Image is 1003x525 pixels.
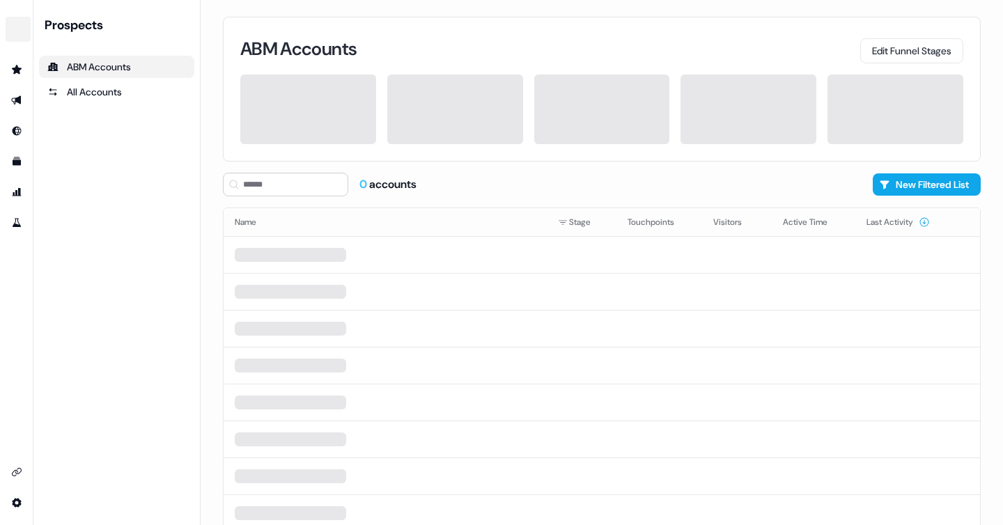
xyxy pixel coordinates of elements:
a: Go to integrations [6,461,28,483]
button: Touchpoints [628,210,691,235]
button: Edit Funnel Stages [860,38,963,63]
div: accounts [359,177,417,192]
span: 0 [359,177,369,191]
button: New Filtered List [873,173,981,196]
button: Last Activity [866,210,930,235]
a: Go to prospects [6,58,28,81]
a: ABM Accounts [39,56,194,78]
a: Go to integrations [6,492,28,514]
a: Go to Inbound [6,120,28,142]
div: Stage [558,215,605,229]
button: Visitors [713,210,759,235]
div: All Accounts [47,85,186,99]
a: Go to templates [6,150,28,173]
a: Go to attribution [6,181,28,203]
div: ABM Accounts [47,60,186,74]
div: Prospects [45,17,194,33]
th: Name [224,208,547,236]
a: All accounts [39,81,194,103]
button: Active Time [783,210,844,235]
a: Go to outbound experience [6,89,28,111]
a: Go to experiments [6,212,28,234]
h3: ABM Accounts [240,40,357,58]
